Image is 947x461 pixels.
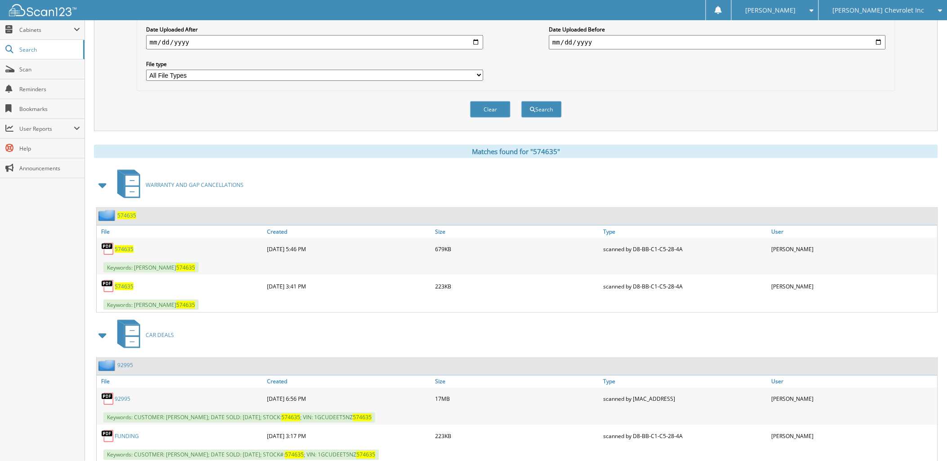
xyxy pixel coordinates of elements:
[601,427,769,445] div: scanned by D8-BB-C1-C5-28-4A
[115,395,130,403] a: 92995
[176,264,195,271] span: 574635
[470,101,511,118] button: Clear
[146,26,483,33] label: Date Uploaded After
[98,210,117,221] img: folder2.png
[103,412,375,423] span: Keywords: CUSTOMER: [PERSON_NAME]; DATE SOLD: [DATE]; STOCK: ; VIN: 1GCUDEET5NZ
[265,390,433,408] div: [DATE] 6:56 PM
[833,8,925,13] span: [PERSON_NAME] Chevrolet Inc
[9,4,76,16] img: scan123-logo-white.svg
[769,240,938,258] div: [PERSON_NAME]
[115,245,133,253] a: 574635
[353,414,372,421] span: 574635
[146,181,244,189] span: WARRANTY AND GAP CANCELLATIONS
[103,450,379,460] span: Keywords: CUSOTMER: [PERSON_NAME]; DATE SOLD: [DATE]; STOCK#: ; VIN: 1GCUDEET5NZ
[601,240,769,258] div: scanned by D8-BB-C1-C5-28-4A
[97,376,265,388] a: File
[265,427,433,445] div: [DATE] 3:17 PM
[433,390,601,408] div: 17MB
[101,279,115,293] img: PDF.png
[902,418,947,461] iframe: Chat Widget
[94,145,938,158] div: Matches found for "574635"
[433,427,601,445] div: 223KB
[98,360,117,371] img: folder2.png
[265,226,433,238] a: Created
[101,430,115,443] img: PDF.png
[19,26,74,34] span: Cabinets
[146,60,483,68] label: File type
[549,35,886,49] input: end
[97,226,265,238] a: File
[746,8,796,13] span: [PERSON_NAME]
[285,451,304,459] span: 574635
[769,376,938,388] a: User
[433,376,601,388] a: Size
[769,427,938,445] div: [PERSON_NAME]
[601,277,769,295] div: scanned by D8-BB-C1-C5-28-4A
[19,66,80,73] span: Scan
[146,331,174,339] span: CAR DEALS
[115,283,133,290] a: 574635
[769,226,938,238] a: User
[101,242,115,256] img: PDF.png
[769,277,938,295] div: [PERSON_NAME]
[265,277,433,295] div: [DATE] 3:41 PM
[103,300,199,310] span: Keywords: [PERSON_NAME]
[769,390,938,408] div: [PERSON_NAME]
[115,433,139,440] a: FUNDING
[112,167,244,203] a: WARRANTY AND GAP CANCELLATIONS
[112,317,174,353] a: CAR DEALS
[176,301,195,309] span: 574635
[19,85,80,93] span: Reminders
[19,164,80,172] span: Announcements
[101,392,115,406] img: PDF.png
[117,362,133,369] a: 92995
[433,226,601,238] a: Size
[601,226,769,238] a: Type
[601,390,769,408] div: scanned by [MAC_ADDRESS]
[19,145,80,152] span: Help
[433,277,601,295] div: 223KB
[281,414,300,421] span: 574635
[549,26,886,33] label: Date Uploaded Before
[265,240,433,258] div: [DATE] 5:46 PM
[19,105,80,113] span: Bookmarks
[601,376,769,388] a: Type
[117,212,136,219] a: 574635
[521,101,562,118] button: Search
[146,35,483,49] input: start
[19,46,79,53] span: Search
[356,451,375,459] span: 574635
[103,262,199,273] span: Keywords: [PERSON_NAME]
[19,125,74,133] span: User Reports
[265,376,433,388] a: Created
[433,240,601,258] div: 679KB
